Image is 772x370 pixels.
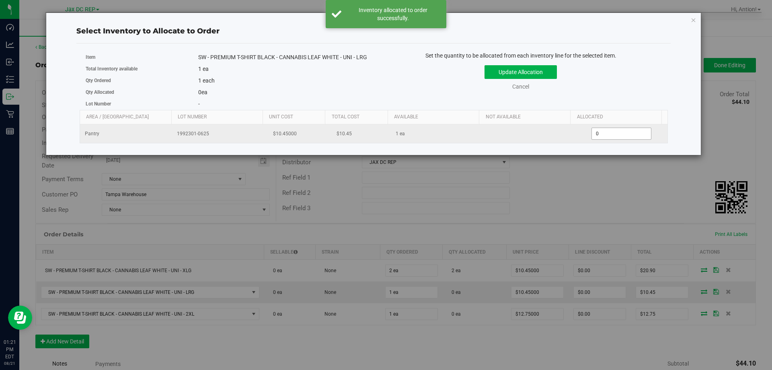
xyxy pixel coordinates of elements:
[85,130,99,138] span: Pantry
[485,65,557,79] button: Update Allocation
[198,53,368,62] div: SW - PREMIUM T-SHIRT BLACK - CANNABIS LEAF WHITE - UNI - LRG
[269,128,301,140] span: $10.45000
[86,100,199,107] label: Lot Number
[394,114,476,120] a: Available
[178,114,259,120] a: Lot Number
[486,114,567,120] a: Not Available
[198,66,209,72] span: 1 ea
[512,83,529,90] a: Cancel
[396,130,405,138] span: 1 ea
[203,77,215,84] span: each
[86,65,199,72] label: Total Inventory available
[86,77,199,84] label: Qty Ordered
[86,54,199,61] label: Item
[346,6,440,22] div: Inventory allocated to order successfully.
[76,26,671,37] div: Select Inventory to Allocate to Order
[592,128,651,139] input: 0
[577,114,659,120] a: Allocated
[332,114,385,120] a: Total Cost
[198,89,201,95] span: 0
[198,89,207,95] span: ea
[177,130,259,138] span: 1992301-0625
[198,101,200,107] span: -
[198,77,201,84] span: 1
[86,89,199,96] label: Qty Allocated
[269,114,322,120] a: Unit Cost
[333,128,356,140] span: $10.45
[425,52,616,59] span: Set the quantity to be allocated from each inventory line for the selected item.
[86,114,168,120] a: Area / [GEOGRAPHIC_DATA]
[8,306,32,330] iframe: Resource center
